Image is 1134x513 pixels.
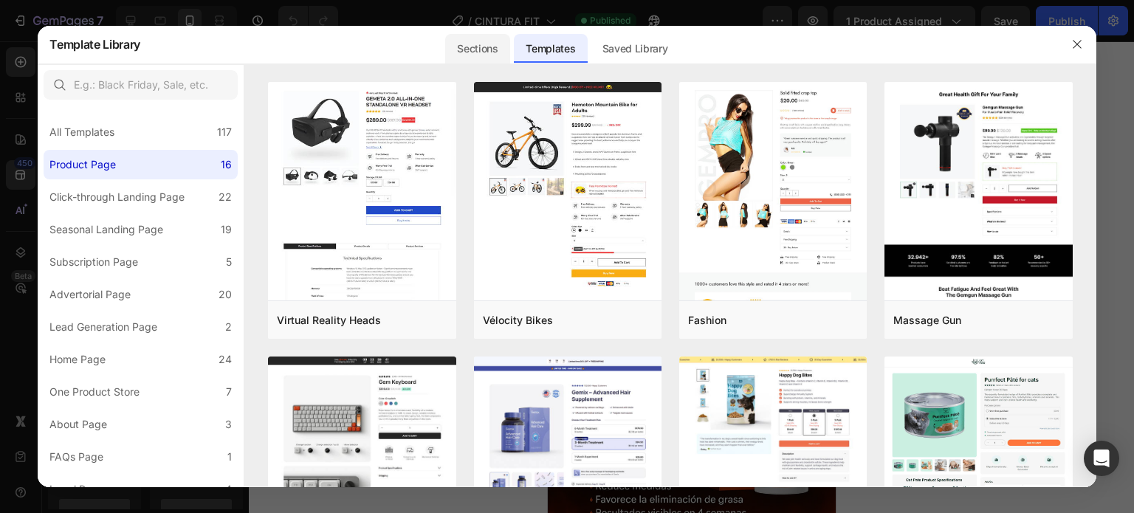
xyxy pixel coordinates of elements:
div: Saved Library [591,34,680,63]
div: Templates [514,34,587,63]
div: 16 [221,156,232,173]
div: Advertorial Page [49,286,131,303]
div: One Product Store [49,383,140,401]
div: Drop element here [114,359,192,371]
div: Legal Page [49,481,104,498]
div: 22 [219,188,232,206]
div: 2 [225,318,232,336]
div: Sections [445,34,509,63]
div: 20 [219,286,232,303]
div: 117 [217,123,232,141]
div: About Page [49,416,107,433]
div: Open Intercom Messenger [1084,441,1119,476]
div: Lead Generation Page [49,318,157,336]
span: iPhone 13 Pro ( 390 px) [79,7,174,22]
div: 5 [226,253,232,271]
div: Product Page [49,156,116,173]
div: Drop element here [114,403,192,415]
div: Seasonal Landing Page [49,221,163,238]
div: 24 [219,351,232,368]
div: Drop element here [114,120,192,131]
div: 3 [225,416,232,433]
div: Home Page [49,351,106,368]
div: Drop element here [114,164,192,176]
div: Vélocity Bikes [483,311,553,329]
div: FAQs Page [49,448,103,466]
div: 19 [221,221,232,238]
div: Subscription Page [49,253,138,271]
div: All Templates [49,123,114,141]
div: Click-through Landing Page [49,188,185,206]
div: 1 [227,448,232,466]
div: Massage Gun [893,311,961,329]
div: 7 [226,383,232,401]
input: E.g.: Black Friday, Sale, etc. [44,70,238,100]
div: 4 [225,481,232,498]
h2: Template Library [49,25,140,63]
div: Fashion [688,311,726,329]
div: Virtual Reality Heads [277,311,381,329]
